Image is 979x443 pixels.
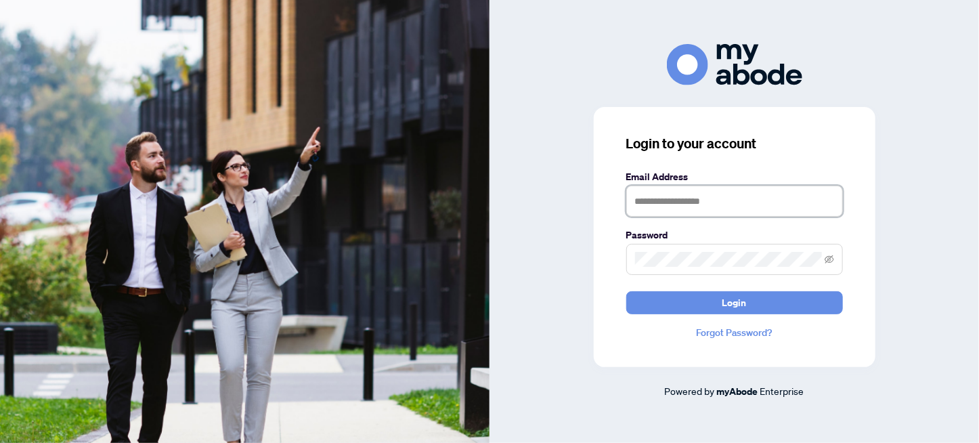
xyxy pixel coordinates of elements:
label: Password [626,228,843,242]
span: Login [722,292,747,314]
label: Email Address [626,169,843,184]
h3: Login to your account [626,134,843,153]
a: Forgot Password? [626,325,843,340]
span: Powered by [665,385,715,397]
span: eye-invisible [825,255,834,264]
a: myAbode [717,384,758,399]
span: Enterprise [760,385,804,397]
img: ma-logo [667,44,802,85]
button: Login [626,291,843,314]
